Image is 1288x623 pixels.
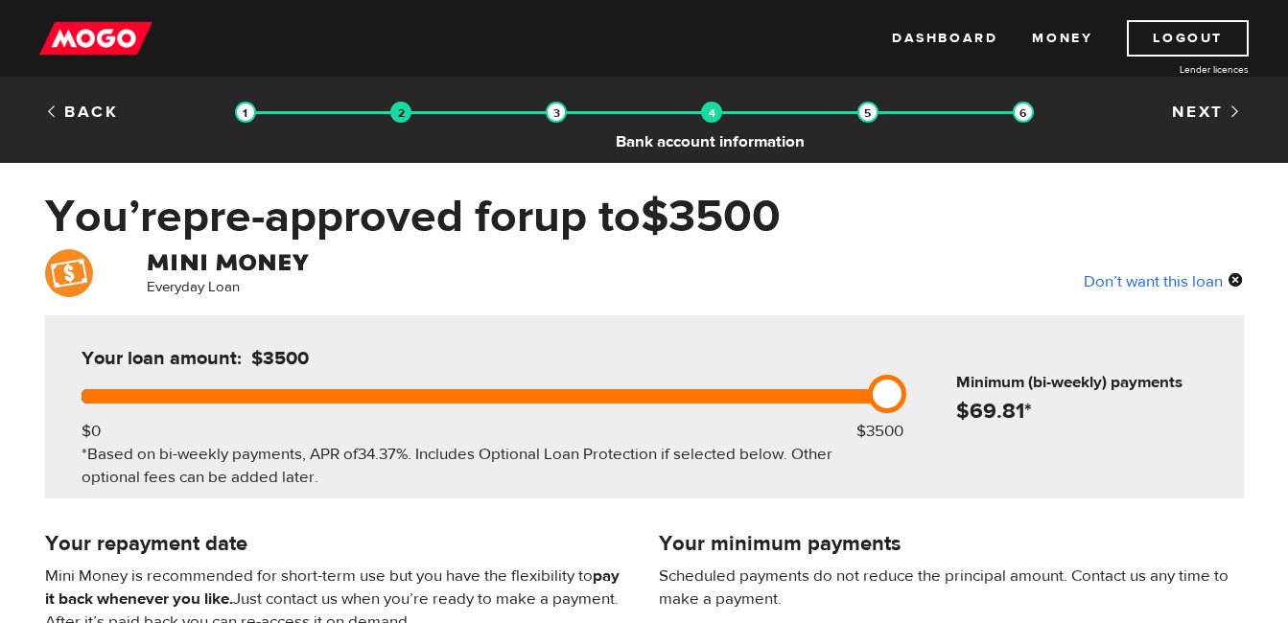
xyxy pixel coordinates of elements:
[45,192,1244,242] h1: You’re pre-approved for up to
[701,102,722,123] img: transparent-188c492fd9eaac0f573672f40bb141c2.gif
[390,102,411,123] img: transparent-188c492fd9eaac0f573672f40bb141c2.gif
[45,102,119,123] a: Back
[659,565,1244,611] p: Scheduled payments do not reduce the principal amount. Contact us any time to make a payment.
[546,102,567,123] img: transparent-188c492fd9eaac0f573672f40bb141c2.gif
[1172,102,1243,123] a: Next
[45,565,620,610] b: pay it back whenever you like.
[358,444,408,465] span: 34.37%
[659,530,1244,557] h4: Your minimum payments
[251,346,309,370] span: $3500
[892,20,997,57] a: Dashboard
[82,443,879,489] div: *Based on bi-weekly payments, APR of . Includes Optional Loan Protection if selected below. Other...
[45,530,630,557] h4: Your repayment date
[856,420,903,443] div: $3500
[82,420,101,443] div: $0
[235,102,256,123] img: transparent-188c492fd9eaac0f573672f40bb141c2.gif
[616,130,805,153] span: Bank account information
[857,102,878,123] img: transparent-188c492fd9eaac0f573672f40bb141c2.gif
[82,347,473,370] h5: Your loan amount:
[39,20,152,57] img: mogo_logo-11ee424be714fa7cbb0f0f49df9e16ec.png
[1105,62,1249,77] a: Lender licences
[1032,20,1092,57] a: Money
[1127,20,1249,57] a: Logout
[701,102,722,123] a: Bank account information
[1013,102,1034,123] img: transparent-188c492fd9eaac0f573672f40bb141c2.gif
[904,177,1288,623] iframe: LiveChat chat widget
[641,188,781,245] span: $3500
